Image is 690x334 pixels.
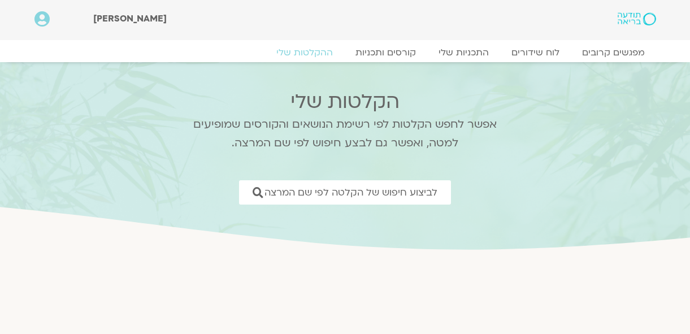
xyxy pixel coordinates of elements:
span: לביצוע חיפוש של הקלטה לפי שם המרצה [264,187,437,198]
a: לביצוע חיפוש של הקלטה לפי שם המרצה [239,180,451,205]
a: קורסים ותכניות [344,47,427,58]
a: מפגשים קרובים [571,47,656,58]
nav: Menu [34,47,656,58]
p: אפשר לחפש הקלטות לפי רשימת הנושאים והקורסים שמופיעים למטה, ואפשר גם לבצע חיפוש לפי שם המרצה. [179,115,512,153]
a: לוח שידורים [500,47,571,58]
span: [PERSON_NAME] [93,12,167,25]
a: ההקלטות שלי [265,47,344,58]
h2: הקלטות שלי [179,90,512,113]
a: התכניות שלי [427,47,500,58]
